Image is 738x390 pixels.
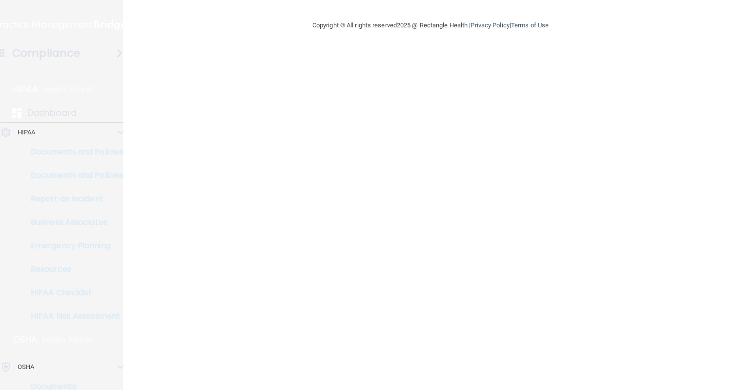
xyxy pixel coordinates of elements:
p: Documents and Policies [6,171,140,180]
p: Resources [6,264,140,274]
p: Documents and Policies [6,147,140,157]
a: Terms of Use [511,22,549,29]
img: dashboard.aa5b2476.svg [12,108,21,118]
p: Report an Incident [6,194,140,204]
p: OSHA [18,361,34,373]
a: Dashboard [12,107,109,119]
p: HIPAA [13,84,38,95]
div: Copyright © All rights reserved 2025 @ Rectangle Health | | [252,10,609,41]
p: Learn More! [42,334,94,346]
p: Dashboard [27,107,77,119]
p: Learn More! [43,84,95,95]
p: HIPAA Risk Assessment [6,311,140,321]
p: HIPAA Checklist [6,288,140,298]
a: Privacy Policy [471,22,509,29]
h4: Compliance [12,46,80,60]
p: Business Associates [6,217,140,227]
p: HIPAA [18,127,36,138]
p: OSHA [13,334,38,346]
p: Emergency Planning [6,241,140,251]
